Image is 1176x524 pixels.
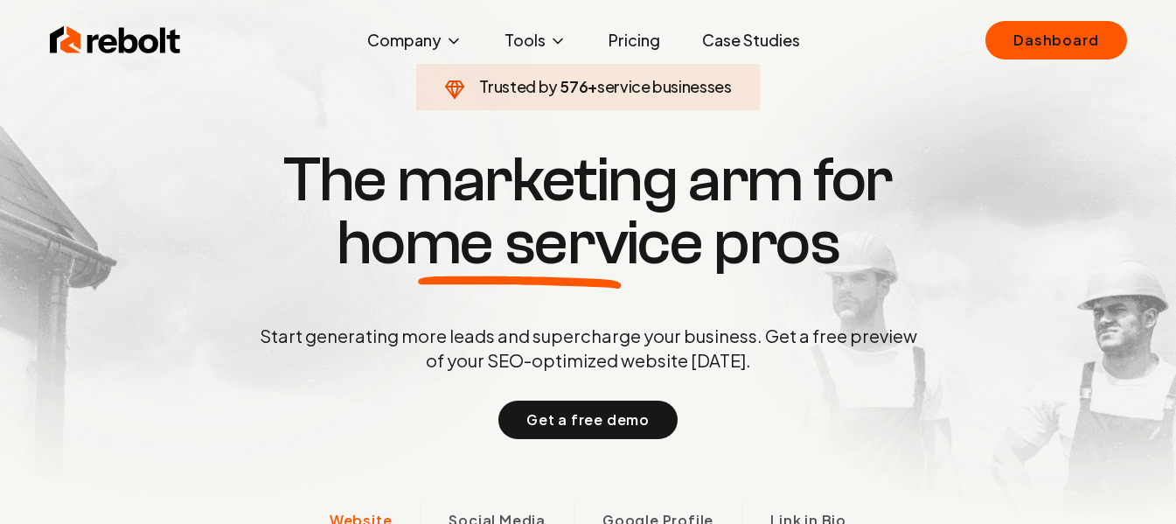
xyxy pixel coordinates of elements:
button: Company [353,23,477,58]
button: Get a free demo [498,401,678,439]
a: Dashboard [985,21,1126,59]
button: Tools [491,23,581,58]
span: Trusted by [479,76,557,96]
span: home service [337,212,703,275]
a: Case Studies [688,23,814,58]
h1: The marketing arm for pros [169,149,1008,275]
span: 576 [560,74,588,99]
p: Start generating more leads and supercharge your business. Get a free preview of your SEO-optimiz... [256,324,921,373]
img: Rebolt Logo [50,23,181,58]
span: + [588,76,597,96]
a: Pricing [595,23,674,58]
span: service businesses [597,76,732,96]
